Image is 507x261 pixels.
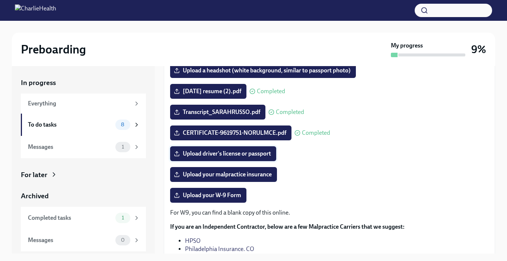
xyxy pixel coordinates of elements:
a: In progress [21,78,146,88]
span: 1 [117,215,128,221]
span: Completed [302,130,330,136]
div: Messages [28,236,112,244]
span: Upload driver's license or passport [175,150,271,157]
span: Transcript_SARAHRUSSO.pdf [175,108,260,116]
strong: If you are an Independent Contractor, below are a few Malpractice Carriers that we suggest: [170,223,405,230]
a: For later [21,170,146,180]
span: Completed [257,88,285,94]
a: To do tasks8 [21,114,146,136]
p: For W9, you can find a blank copy of this online. [170,209,489,217]
span: CERTIFICATE-9619751-NORULMCE.pdf [175,129,286,137]
strong: My progress [391,42,423,50]
span: Completed [276,109,304,115]
span: Upload your malpractice insurance [175,171,272,178]
span: 8 [117,122,129,127]
label: Upload your W-9 Form [170,188,246,203]
a: Messages1 [21,136,146,158]
a: Everything [21,94,146,114]
h2: Preboarding [21,42,86,57]
label: [DATE] resume (2).pdf [170,84,246,99]
span: Upload your W-9 Form [175,192,241,199]
h3: 9% [471,43,486,56]
a: Messages0 [21,229,146,251]
a: Completed tasks1 [21,207,146,229]
span: [DATE] resume (2).pdf [175,88,241,95]
div: Messages [28,143,112,151]
label: Upload a headshot (white background, similar to passport photo) [170,63,356,78]
div: Everything [28,99,130,108]
span: 1 [117,144,128,150]
label: CERTIFICATE-9619751-NORULMCE.pdf [170,125,291,140]
img: CharlieHealth [15,4,56,16]
a: Philadelphia Insurance. CO [185,245,254,252]
label: Upload your malpractice insurance [170,167,277,182]
span: 0 [117,237,129,243]
label: Upload driver's license or passport [170,146,276,161]
div: To do tasks [28,121,112,129]
label: Transcript_SARAHRUSSO.pdf [170,105,265,120]
div: For later [21,170,47,180]
span: Upload a headshot (white background, similar to passport photo) [175,67,351,74]
a: HPSO [185,237,201,244]
a: Archived [21,191,146,201]
div: Completed tasks [28,214,112,222]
